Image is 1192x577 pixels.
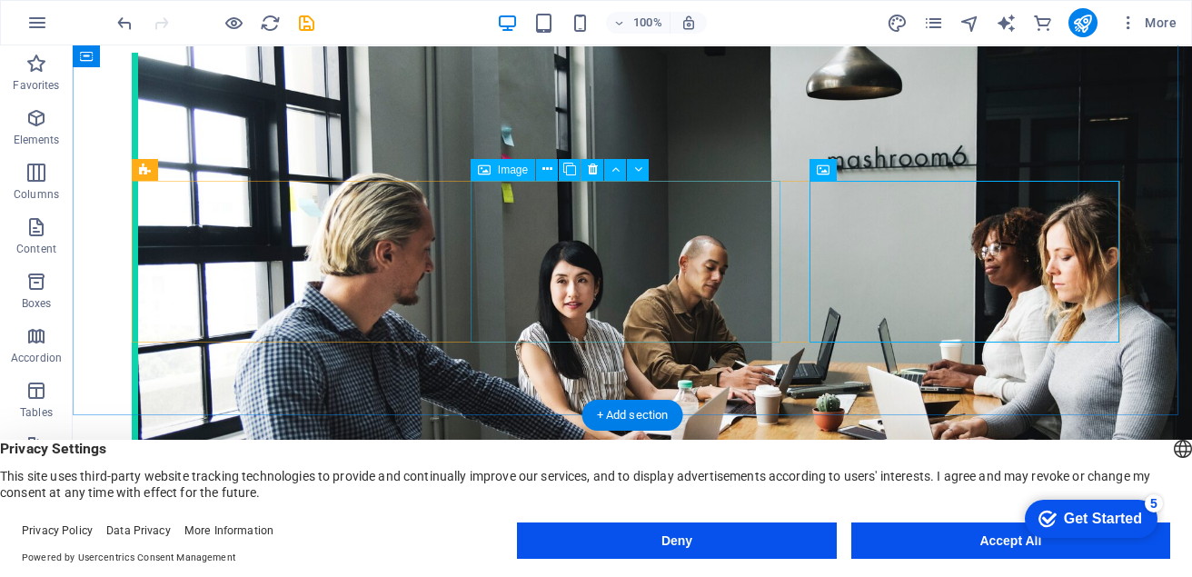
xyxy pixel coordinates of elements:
[11,351,62,365] p: Accordion
[134,4,153,22] div: 5
[887,13,908,34] i: Design (Ctrl+Alt+Y)
[223,12,244,34] button: Click here to leave preview mode and continue editing
[582,400,683,431] div: + Add section
[1119,14,1177,32] span: More
[959,12,981,34] button: navigator
[22,296,52,311] p: Boxes
[296,13,317,34] i: Save (Ctrl+S)
[498,164,528,175] span: Image
[114,12,135,34] button: undo
[295,12,317,34] button: save
[887,12,909,34] button: design
[959,13,980,34] i: Navigator
[1112,8,1184,37] button: More
[1068,8,1098,37] button: publish
[633,12,662,34] h6: 100%
[259,12,281,34] button: reload
[16,242,56,256] p: Content
[54,20,132,36] div: Get Started
[20,405,53,420] p: Tables
[606,12,670,34] button: 100%
[1032,13,1053,34] i: Commerce
[996,13,1017,34] i: AI Writer
[680,15,697,31] i: On resize automatically adjust zoom level to fit chosen device.
[14,133,60,147] p: Elements
[1032,12,1054,34] button: commerce
[996,12,1018,34] button: text_generator
[923,12,945,34] button: pages
[15,9,147,47] div: Get Started 5 items remaining, 0% complete
[14,187,59,202] p: Columns
[260,13,281,34] i: Reload page
[13,78,59,93] p: Favorites
[114,13,135,34] i: Undo: Delete elements (Ctrl+Z)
